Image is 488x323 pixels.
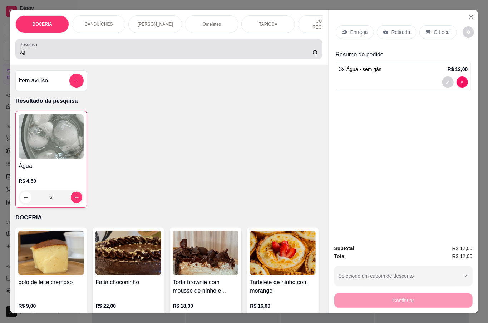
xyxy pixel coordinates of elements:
p: Resumo do pedido [336,50,471,59]
p: Omeletes [203,21,221,27]
p: R$ 4,50 [19,177,84,185]
h4: bolo de leite cremoso [18,278,84,287]
p: R$ 22,00 [95,302,161,309]
p: DOCERIA [33,21,52,27]
button: add-separate-item [69,74,84,88]
button: Close [465,11,477,22]
p: R$ 12,00 [448,66,468,73]
button: decrease-product-quantity [442,76,454,88]
p: R$ 16,00 [250,302,316,309]
input: Pesquisa [20,48,312,55]
h4: Fatia choconinho [95,278,161,287]
p: C.Local [434,29,451,36]
strong: Total [334,253,346,259]
p: Entrega [350,29,368,36]
p: R$ 9,00 [18,302,84,309]
h4: Item avulso [19,76,48,85]
img: product-image [18,231,84,275]
img: product-image [95,231,161,275]
p: R$ 18,00 [173,302,238,309]
h4: Água [19,162,84,170]
p: SANDUÍCHES [85,21,113,27]
h4: Torta brownie com mousse de ninho e ganache de chocolate [173,278,238,295]
h4: Tartelete de ninho com morango [250,278,316,295]
p: DOCERIA [15,213,322,222]
p: [PERSON_NAME] [138,21,173,27]
span: R$ 12,00 [452,244,473,252]
p: Retirada [391,29,410,36]
button: Selecione um cupom de desconto [334,266,473,286]
label: Pesquisa [20,41,40,47]
img: product-image [173,231,238,275]
p: 3 x [339,65,381,74]
button: decrease-product-quantity [463,26,474,38]
span: R$ 12,00 [452,252,473,260]
button: decrease-product-quantity [457,76,468,88]
img: product-image [19,114,84,159]
p: CUSCUZ RECHEADO [304,19,345,30]
span: Água - sem gás [346,66,381,72]
p: Resultado da pesquisa [15,97,322,105]
strong: Subtotal [334,246,354,251]
img: product-image [250,231,316,275]
p: TAPIOCA [259,21,277,27]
